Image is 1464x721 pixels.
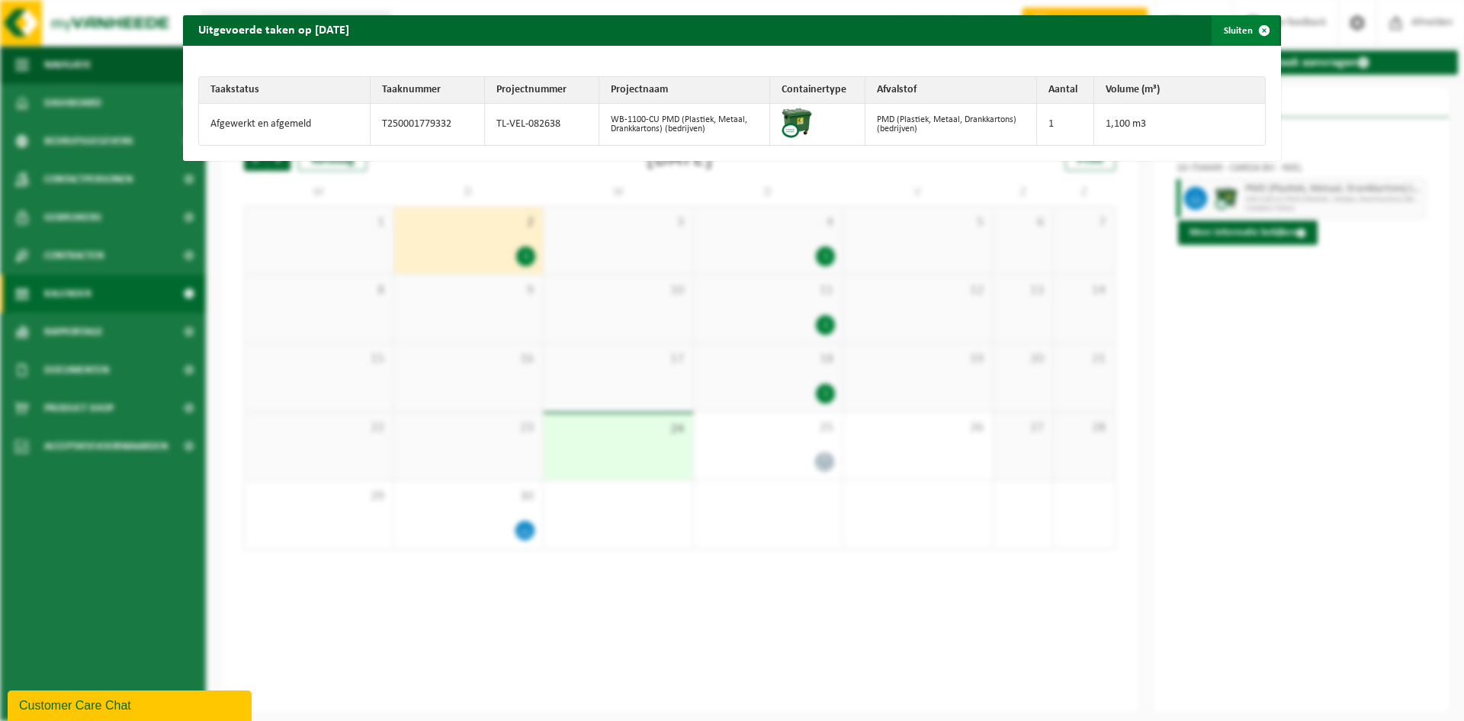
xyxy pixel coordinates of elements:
th: Containertype [770,77,865,104]
td: T250001779332 [371,104,485,145]
th: Projectnummer [485,77,599,104]
iframe: chat widget [8,687,255,721]
th: Afvalstof [865,77,1037,104]
th: Aantal [1037,77,1094,104]
th: Volume (m³) [1094,77,1266,104]
h2: Uitgevoerde taken op [DATE] [183,15,364,44]
th: Taakstatus [199,77,371,104]
th: Projectnaam [599,77,771,104]
td: 1 [1037,104,1094,145]
td: WB-1100-CU PMD (Plastiek, Metaal, Drankkartons) (bedrijven) [599,104,771,145]
td: 1,100 m3 [1094,104,1266,145]
td: TL-VEL-082638 [485,104,599,145]
button: Sluiten [1212,15,1279,46]
td: Afgewerkt en afgemeld [199,104,371,145]
img: WB-1100-CU [782,108,812,138]
td: PMD (Plastiek, Metaal, Drankkartons) (bedrijven) [865,104,1037,145]
th: Taaknummer [371,77,485,104]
